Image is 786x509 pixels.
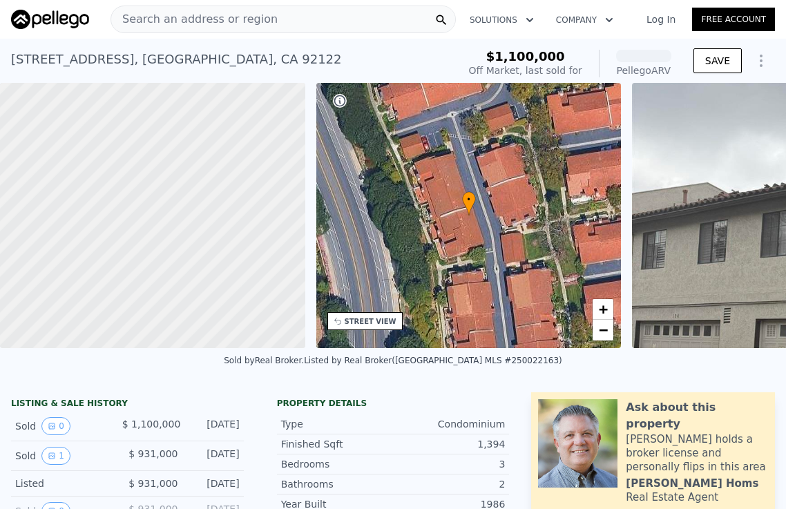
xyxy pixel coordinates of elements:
a: Log In [630,12,692,26]
button: Show Options [747,47,775,75]
div: Property details [277,398,510,409]
div: [DATE] [189,447,239,465]
span: $1,100,000 [486,49,565,64]
div: [DATE] [191,417,239,435]
span: • [462,193,476,206]
div: LISTING & SALE HISTORY [11,398,244,412]
div: Listed [15,477,116,490]
div: Sold [15,447,116,465]
div: STREET VIEW [345,316,396,327]
div: Sold [15,417,111,435]
div: Listed by Real Broker ([GEOGRAPHIC_DATA] MLS #250022163) [304,356,562,365]
a: Zoom in [593,299,613,320]
div: • [462,191,476,215]
a: Zoom out [593,320,613,340]
span: $ 1,100,000 [122,419,181,430]
span: $ 931,000 [128,478,178,489]
div: Sold by Real Broker . [224,356,304,365]
span: $ 931,000 [128,448,178,459]
div: Finished Sqft [281,437,393,451]
div: Type [281,417,393,431]
div: Bathrooms [281,477,393,491]
div: [STREET_ADDRESS] , [GEOGRAPHIC_DATA] , CA 92122 [11,50,342,69]
button: Solutions [459,8,545,32]
div: Real Estate Agent [626,490,718,504]
span: Search an address or region [111,11,278,28]
button: Company [545,8,624,32]
div: Condominium [393,417,505,431]
img: Pellego [11,10,89,29]
span: − [599,321,608,338]
div: [DATE] [189,477,239,490]
button: View historical data [41,417,70,435]
div: [PERSON_NAME] holds a broker license and personally flips in this area [626,432,768,474]
div: Bedrooms [281,457,393,471]
div: 1,394 [393,437,505,451]
button: View historical data [41,447,70,465]
button: SAVE [693,48,742,73]
div: Pellego ARV [616,64,671,77]
div: Ask about this property [626,399,768,432]
div: [PERSON_NAME] Homs [626,477,758,490]
div: 3 [393,457,505,471]
div: 2 [393,477,505,491]
span: + [599,300,608,318]
a: Free Account [692,8,775,31]
div: Off Market, last sold for [469,64,582,77]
